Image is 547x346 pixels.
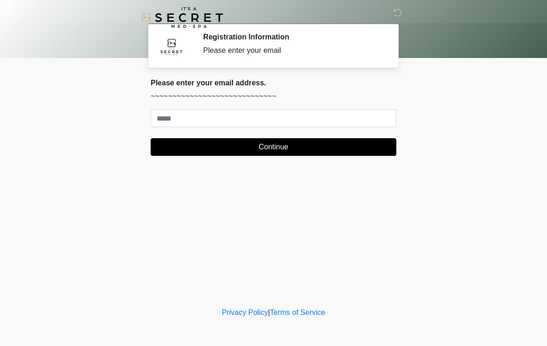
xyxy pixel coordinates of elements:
div: Please enter your email [203,45,382,56]
p: ~~~~~~~~~~~~~~~~~~~~~~~~~~~~~ [151,91,396,102]
img: Agent Avatar [158,32,185,60]
a: Privacy Policy [222,308,268,316]
h2: Please enter your email address. [151,78,396,87]
h2: Registration Information [203,32,382,41]
a: Terms of Service [270,308,325,316]
button: Continue [151,138,396,156]
a: | [268,308,270,316]
img: It's A Secret Med Spa Logo [141,7,223,28]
